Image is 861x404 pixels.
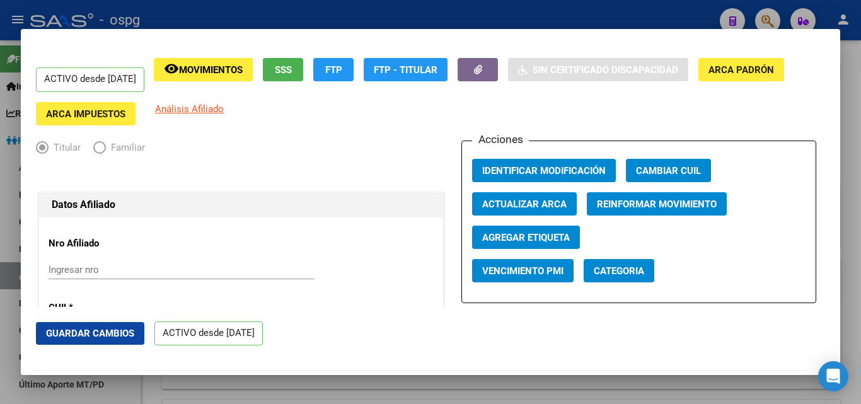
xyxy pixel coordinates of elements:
[482,199,567,210] span: Actualizar ARCA
[482,165,606,176] span: Identificar Modificación
[179,64,243,76] span: Movimientos
[164,61,179,76] mat-icon: remove_red_eye
[698,58,784,81] button: ARCA Padrón
[472,226,580,249] button: Agregar Etiqueta
[36,322,144,345] button: Guardar Cambios
[584,259,654,282] button: Categoria
[52,197,430,212] h1: Datos Afiliado
[155,103,224,115] span: Análisis Afiliado
[472,259,574,282] button: Vencimiento PMI
[46,328,134,339] span: Guardar Cambios
[818,361,848,391] div: Open Intercom Messenger
[325,64,342,76] span: FTP
[263,58,303,81] button: SSS
[472,159,616,182] button: Identificar Modificación
[587,192,727,216] button: Reinformar Movimiento
[49,141,81,155] span: Titular
[482,232,570,243] span: Agregar Etiqueta
[533,64,678,76] span: Sin Certificado Discapacidad
[49,301,164,315] p: CUIL
[49,236,164,251] p: Nro Afiliado
[36,144,158,156] mat-radio-group: Elija una opción
[708,64,774,76] span: ARCA Padrón
[36,67,144,92] p: ACTIVO desde [DATE]
[482,265,563,277] span: Vencimiento PMI
[364,58,448,81] button: FTP - Titular
[472,192,577,216] button: Actualizar ARCA
[597,199,717,210] span: Reinformar Movimiento
[154,58,253,81] button: Movimientos
[626,159,711,182] button: Cambiar CUIL
[46,108,125,120] span: ARCA Impuestos
[374,64,437,76] span: FTP - Titular
[154,321,263,346] p: ACTIVO desde [DATE]
[594,265,644,277] span: Categoria
[106,141,145,155] span: Familiar
[472,131,529,147] h3: Acciones
[36,102,136,125] button: ARCA Impuestos
[636,165,701,176] span: Cambiar CUIL
[275,64,292,76] span: SSS
[313,58,354,81] button: FTP
[508,58,688,81] button: Sin Certificado Discapacidad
